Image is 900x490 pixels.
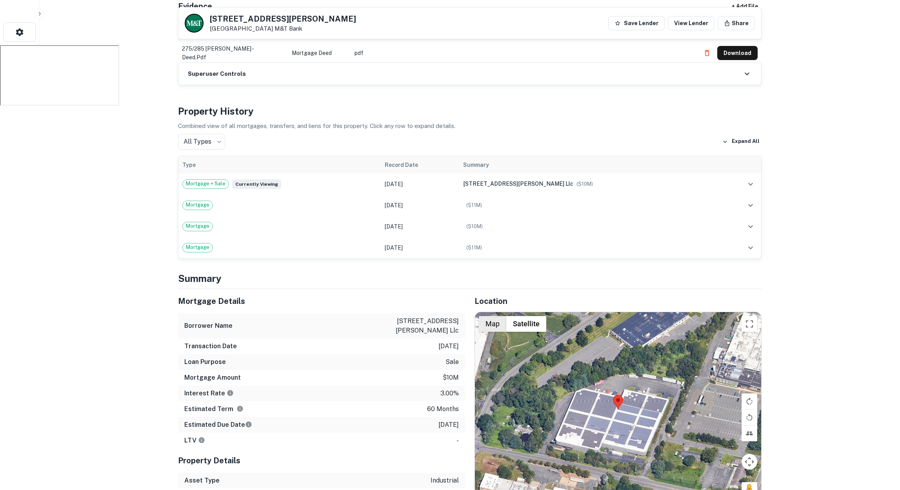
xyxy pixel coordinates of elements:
button: Tilt map [742,426,757,441]
p: [DATE] [438,420,459,430]
h4: Property History [178,104,762,118]
button: Show street map [479,316,506,332]
button: Toggle fullscreen view [742,316,757,332]
p: [STREET_ADDRESS][PERSON_NAME] llc [388,316,459,335]
h4: Summary [178,271,762,285]
h6: Borrower Name [184,321,233,331]
h6: Loan Purpose [184,357,226,367]
span: ($ 10M ) [466,223,483,229]
h6: Mortgage Amount [184,373,241,382]
td: pdf [351,40,696,66]
button: expand row [744,220,757,233]
td: 275/285 [PERSON_NAME] - deed.pdf [178,40,288,66]
h5: [STREET_ADDRESS][PERSON_NAME] [210,15,356,23]
h6: Estimated Due Date [184,420,252,430]
button: Show satellite imagery [506,316,546,332]
span: ($ 10M ) [576,181,593,187]
button: Save Lender [608,16,665,30]
button: Rotate map counterclockwise [742,410,757,425]
p: - [456,436,459,445]
td: Mortgage Deed [288,40,351,66]
button: expand row [744,241,757,254]
th: Record Date [381,156,459,174]
h6: Asset Type [184,476,220,485]
p: $10m [443,373,459,382]
svg: The interest rates displayed on the website are for informational purposes only and may be report... [227,389,234,397]
span: ($ 11M ) [466,245,482,250]
iframe: Chat Widget [861,427,900,465]
td: [DATE] [381,195,459,216]
span: Mortgage + Sale [183,180,229,188]
a: View Lender [668,16,715,30]
span: ($ 11M ) [466,202,482,208]
button: Rotate map clockwise [742,393,757,409]
p: industrial [431,476,459,485]
button: expand row [744,177,757,191]
h6: Transaction Date [184,342,237,351]
span: Currently viewing [232,179,281,189]
button: Download [717,46,758,60]
th: Type [178,156,381,174]
button: Expand All [720,136,762,148]
button: Map camera controls [742,454,757,470]
span: Mortgage [183,243,213,251]
div: All Types [178,134,225,150]
td: [DATE] [381,174,459,195]
a: M&T Bank [275,25,302,32]
h5: Evidence [178,0,212,12]
p: Combined view of all mortgages, transfers, and liens for this property. Click any row to expand d... [178,121,762,131]
h5: Location [475,295,762,307]
button: expand row [744,199,757,212]
td: [DATE] [381,216,459,237]
button: Delete file [700,47,714,59]
th: Summary [459,156,721,174]
p: [GEOGRAPHIC_DATA] [210,25,356,32]
span: Mortgage [183,222,213,230]
span: [STREET_ADDRESS][PERSON_NAME] llc [463,181,573,187]
p: 3.00% [440,389,459,398]
h5: Property Details [178,455,465,466]
h6: LTV [184,436,205,445]
h6: Interest Rate [184,389,234,398]
button: Share [718,16,755,30]
h6: Estimated Term [184,404,244,414]
svg: LTVs displayed on the website are for informational purposes only and may be reported incorrectly... [198,437,205,444]
p: [DATE] [438,342,459,351]
svg: Estimate is based on a standard schedule for this type of loan. [245,421,252,428]
p: 60 months [427,404,459,414]
p: sale [445,357,459,367]
span: Mortgage [183,201,213,209]
h5: Mortgage Details [178,295,465,307]
td: [DATE] [381,237,459,258]
h6: Superuser Controls [188,69,246,79]
div: scrollable content [178,18,762,62]
svg: Term is based on a standard schedule for this type of loan. [236,405,244,412]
